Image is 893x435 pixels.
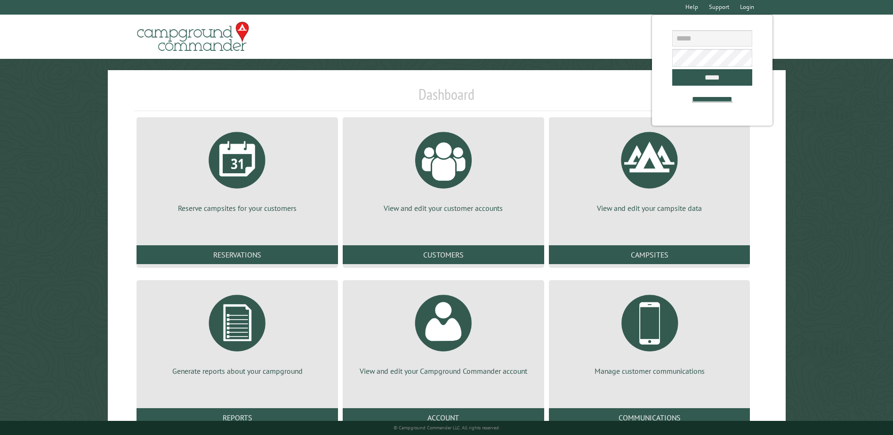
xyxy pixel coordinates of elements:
[137,408,338,427] a: Reports
[148,125,327,213] a: Reserve campsites for your customers
[354,203,533,213] p: View and edit your customer accounts
[549,245,750,264] a: Campsites
[343,245,544,264] a: Customers
[148,203,327,213] p: Reserve campsites for your customers
[560,125,739,213] a: View and edit your campsite data
[148,366,327,376] p: Generate reports about your campground
[560,203,739,213] p: View and edit your campsite data
[394,425,500,431] small: © Campground Commander LLC. All rights reserved.
[354,125,533,213] a: View and edit your customer accounts
[343,408,544,427] a: Account
[560,288,739,376] a: Manage customer communications
[137,245,338,264] a: Reservations
[354,288,533,376] a: View and edit your Campground Commander account
[134,18,252,55] img: Campground Commander
[549,408,750,427] a: Communications
[354,366,533,376] p: View and edit your Campground Commander account
[134,85,758,111] h1: Dashboard
[148,288,327,376] a: Generate reports about your campground
[560,366,739,376] p: Manage customer communications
